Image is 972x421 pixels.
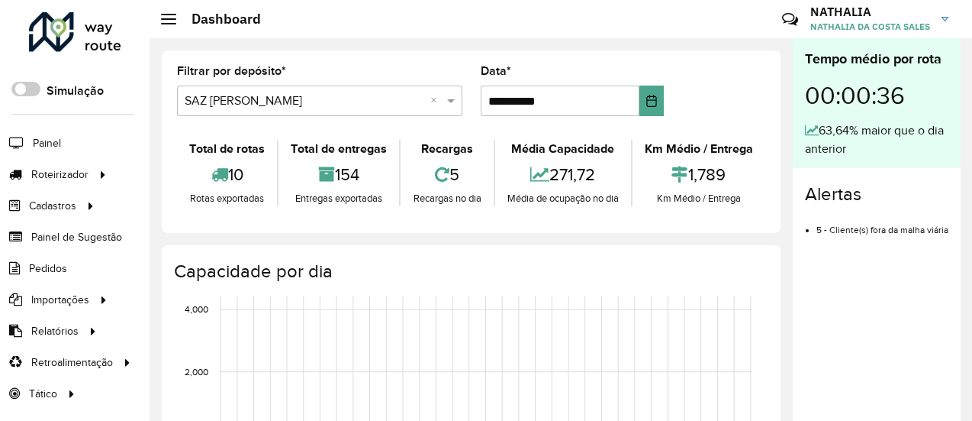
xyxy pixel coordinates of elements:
button: Choose Date [639,86,664,116]
div: Recargas no dia [404,191,489,206]
li: 5 - Cliente(s) fora da malha viária [816,212,948,237]
span: Retroalimentação [31,355,113,371]
text: 2,000 [185,367,208,377]
div: 271,72 [499,158,627,191]
div: Média de ocupação no dia [499,191,627,206]
span: Cadastros [29,198,76,214]
h4: Alertas [805,183,948,206]
div: 00:00:36 [805,70,948,121]
div: Km Médio / Entrega [636,140,761,158]
label: Data [481,62,511,80]
div: Km Médio / Entrega [636,191,761,206]
span: Relatórios [31,323,79,339]
span: Importações [31,292,89,308]
div: Rotas exportadas [181,191,273,206]
label: Simulação [47,82,104,100]
h2: Dashboard [176,11,261,28]
div: 1,789 [636,158,761,191]
div: Recargas [404,140,489,158]
span: Pedidos [29,261,67,277]
div: 10 [181,158,273,191]
label: Filtrar por depósito [177,62,286,80]
h4: Capacidade por dia [174,261,765,283]
div: 154 [282,158,395,191]
div: 5 [404,158,489,191]
div: Média Capacidade [499,140,627,158]
a: Contato Rápido [774,3,806,36]
span: NATHALIA DA COSTA SALES [810,20,930,34]
div: Entregas exportadas [282,191,395,206]
span: Clear all [430,92,443,110]
span: Tático [29,386,57,402]
span: Painel [33,135,61,151]
span: Painel de Sugestão [31,229,122,245]
span: Roteirizador [31,167,89,183]
text: 4,000 [185,304,208,314]
div: 63,64% maior que o dia anterior [805,121,948,158]
h3: NATHALIA [810,5,930,19]
div: Tempo médio por rota [805,49,948,70]
div: Total de entregas [282,140,395,158]
div: Total de rotas [181,140,273,158]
